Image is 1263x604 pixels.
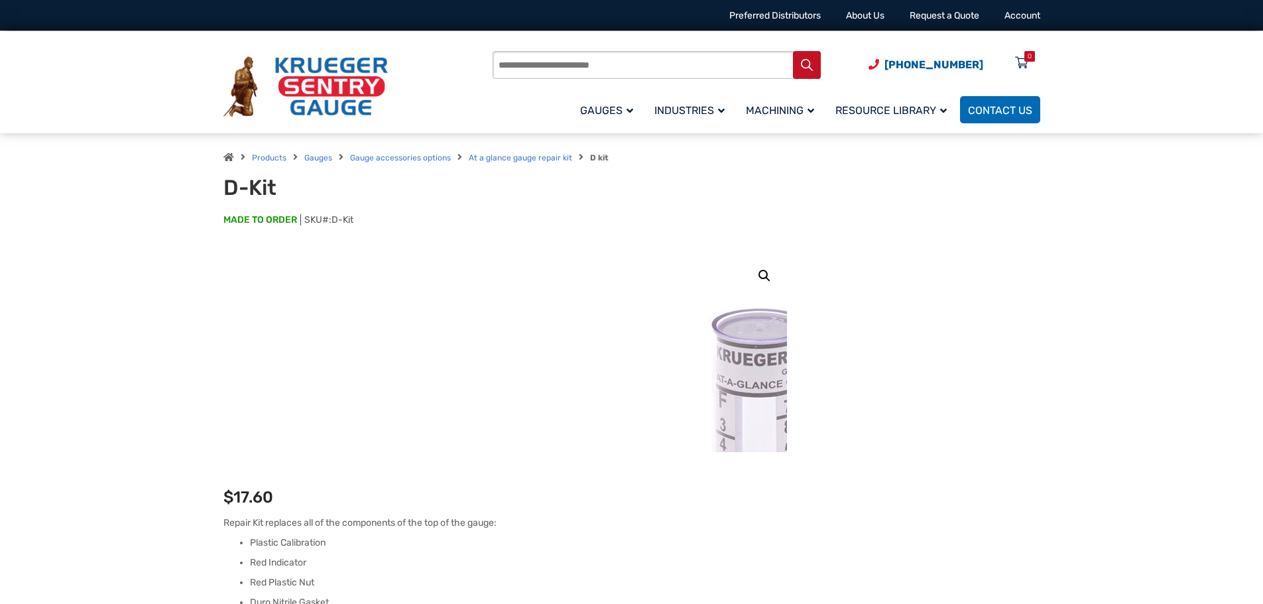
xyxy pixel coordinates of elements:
strong: D kit [590,153,609,162]
a: Account [1004,10,1040,21]
span: Industries [654,104,725,117]
a: Products [252,153,286,162]
a: Preferred Distributors [729,10,821,21]
a: Industries [646,94,738,125]
a: Phone Number (920) 434-8860 [869,56,983,73]
span: Resource Library [835,104,947,117]
span: D-Kit [331,214,353,225]
li: Red Plastic Nut [250,576,1040,589]
a: Machining [738,94,827,125]
a: Gauges [572,94,646,125]
a: At a glance gauge repair kit [469,153,572,162]
a: Resource Library [827,94,960,125]
li: Red Indicator [250,556,1040,570]
bdi: 17.60 [223,488,273,507]
span: Machining [746,104,814,117]
h1: D-Kit [223,175,550,200]
div: 0 [1028,51,1032,62]
span: [PHONE_NUMBER] [884,58,983,71]
p: Repair Kit replaces all of the components of the top of the gauge: [223,516,1040,530]
span: SKU#: [300,214,353,225]
span: $ [223,488,233,507]
img: Krueger Sentry Gauge [223,56,388,117]
a: View full-screen image gallery [752,264,776,288]
a: Gauge accessories options [350,153,451,162]
a: About Us [846,10,884,21]
span: Gauges [580,104,633,117]
li: Plastic Calibration [250,536,1040,550]
a: Request a Quote [910,10,979,21]
a: Gauges [304,153,332,162]
a: Contact Us [960,96,1040,123]
span: Contact Us [968,104,1032,117]
span: MADE TO ORDER [223,213,297,227]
